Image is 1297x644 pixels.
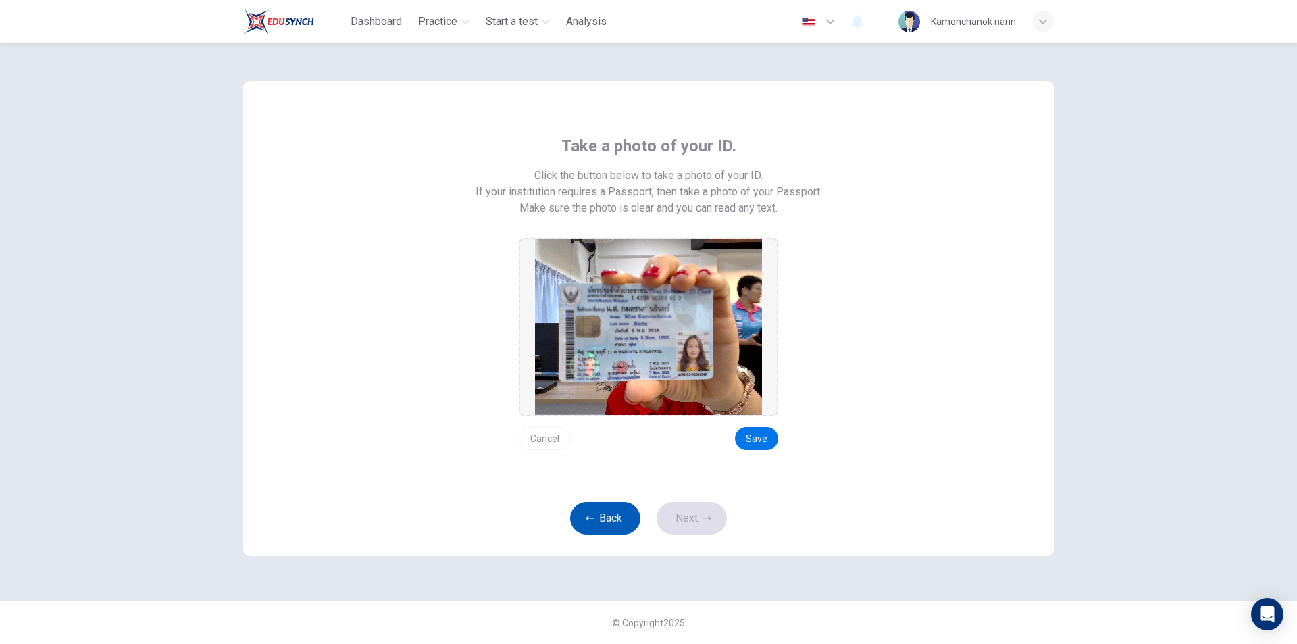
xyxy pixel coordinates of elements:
a: Train Test logo [243,8,345,35]
span: Dashboard [351,14,402,30]
img: Train Test logo [243,8,314,35]
button: Dashboard [345,9,407,34]
span: Click the button below to take a photo of your ID. If your institution requires a Passport, then ... [476,168,822,200]
button: Analysis [561,9,612,34]
button: Save [735,427,778,450]
img: Profile picture [898,11,920,32]
button: Back [570,502,640,535]
span: © Copyright 2025 [612,618,685,628]
button: Practice [413,9,475,34]
img: preview screemshot [535,239,762,415]
button: Cancel [519,427,571,450]
span: Take a photo of your ID. [561,135,736,157]
div: Kamonchanok narin [931,14,1016,30]
span: Start a test [486,14,538,30]
button: Start a test [480,9,555,34]
span: Analysis [566,14,607,30]
img: en [800,17,817,27]
span: Make sure the photo is clear and you can read any text. [519,200,778,216]
div: Open Intercom Messenger [1251,598,1283,630]
span: Practice [418,14,457,30]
